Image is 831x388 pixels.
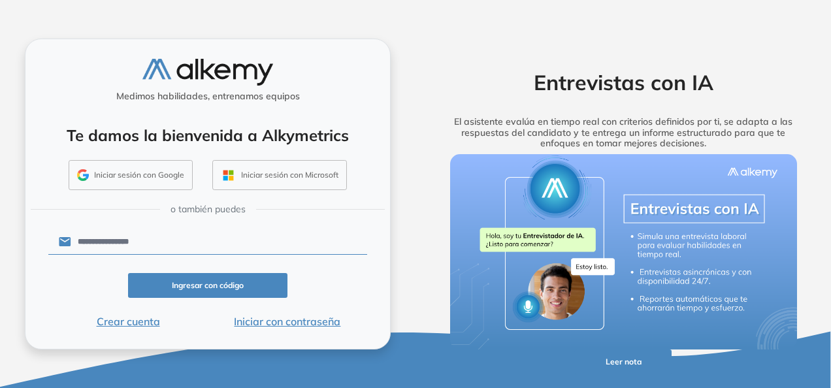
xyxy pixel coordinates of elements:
[48,314,208,329] button: Crear cuenta
[77,169,89,181] img: GMAIL_ICON
[450,154,797,349] img: img-more-info
[212,160,347,190] button: Iniciar sesión con Microsoft
[221,168,236,183] img: OUTLOOK_ICON
[208,314,367,329] button: Iniciar con contraseña
[431,70,816,95] h2: Entrevistas con IA
[42,126,373,145] h4: Te damos la bienvenida a Alkymetrics
[128,273,287,299] button: Ingresar con código
[431,116,816,149] h5: El asistente evalúa en tiempo real con criterios definidos por ti, se adapta a las respuestas del...
[31,91,385,102] h5: Medimos habilidades, entrenamos equipos
[171,202,246,216] span: o también puedes
[575,349,672,375] button: Leer nota
[142,59,273,86] img: logo-alkemy
[69,160,193,190] button: Iniciar sesión con Google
